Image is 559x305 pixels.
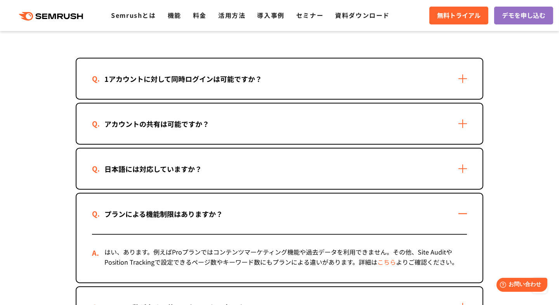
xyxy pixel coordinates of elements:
a: こちら [377,257,396,267]
a: Semrushとは [111,10,156,20]
div: 日本語には対応していますか？ [92,163,214,175]
a: 資料ダウンロード [335,10,390,20]
div: アカウントの共有は可能ですか？ [92,118,222,130]
a: 機能 [168,10,181,20]
a: 料金 [193,10,207,20]
a: 活用方法 [218,10,245,20]
span: デモを申し込む [502,10,545,21]
a: デモを申し込む [494,7,553,24]
a: 導入事例 [257,10,285,20]
iframe: Help widget launcher [490,275,550,296]
a: 無料トライアル [429,7,488,24]
span: 無料トライアル [437,10,481,21]
div: プランによる機能制限はありますか？ [92,208,235,220]
div: 1アカウントに対して同時ログインは可能ですか？ [92,73,274,85]
div: はい、あります。例えばProプランではコンテンツマーケティング機能や過去データを利用できません。その他、Site AuditやPosition Trackingで設定できるページ数やキーワード数... [92,235,467,282]
a: セミナー [296,10,323,20]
